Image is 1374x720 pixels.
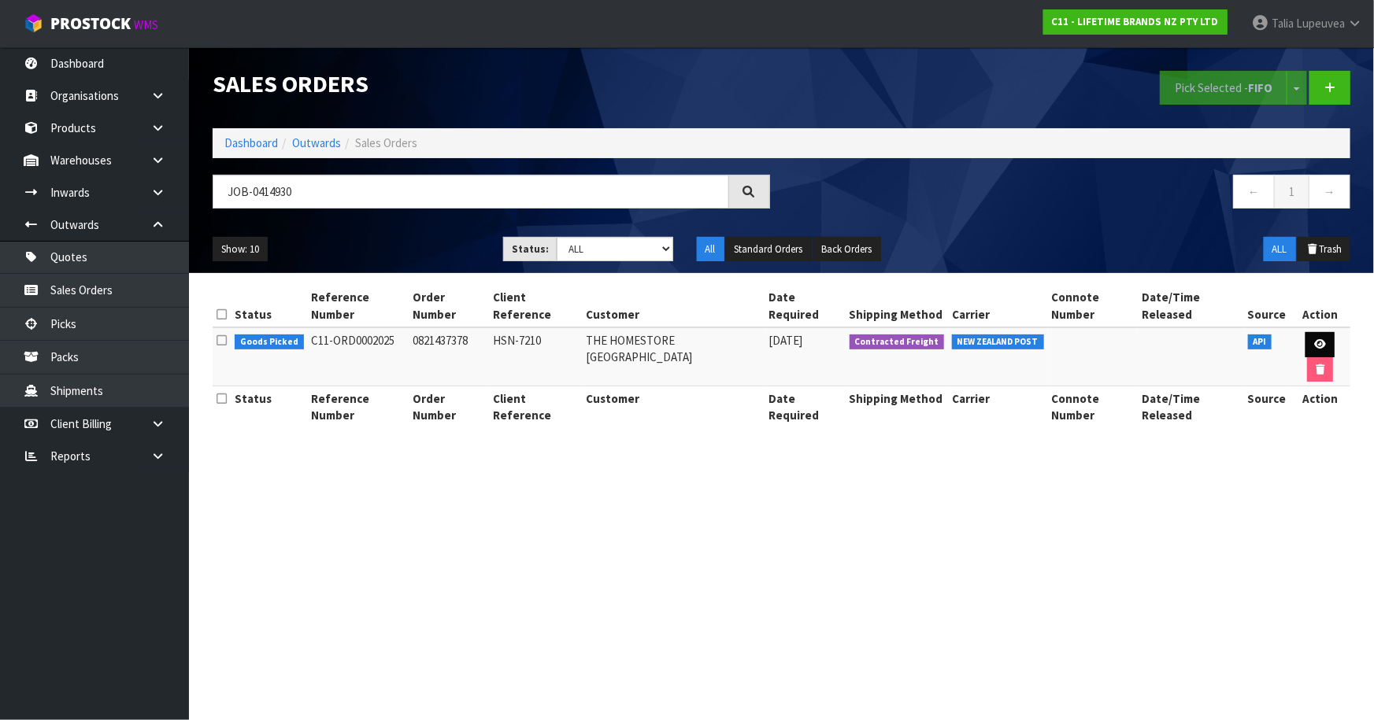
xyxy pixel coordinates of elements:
[292,135,341,150] a: Outwards
[582,327,765,386] td: THE HOMESTORE [GEOGRAPHIC_DATA]
[846,285,949,327] th: Shipping Method
[1160,71,1287,105] button: Pick Selected -FIFO
[213,71,770,97] h1: Sales Orders
[355,135,417,150] span: Sales Orders
[1291,285,1350,327] th: Action
[1264,237,1296,262] button: ALL
[308,386,409,428] th: Reference Number
[224,135,278,150] a: Dashboard
[952,334,1044,350] span: NEW ZEALAND POST
[231,386,308,428] th: Status
[213,175,729,209] input: Search sales orders
[235,334,304,350] span: Goods Picked
[409,386,489,428] th: Order Number
[582,285,765,327] th: Customer
[1272,16,1294,31] span: Talia
[308,327,409,386] td: C11-ORD0002025
[813,237,881,262] button: Back Orders
[1291,386,1350,428] th: Action
[1043,9,1228,35] a: C11 - LIFETIME BRANDS NZ PTY LTD
[489,285,582,327] th: Client Reference
[765,386,846,428] th: Date Required
[794,175,1351,213] nav: Page navigation
[134,17,158,32] small: WMS
[697,237,724,262] button: All
[1052,15,1219,28] strong: C11 - LIFETIME BRANDS NZ PTY LTD
[24,13,43,33] img: cube-alt.png
[1233,175,1275,209] a: ←
[846,386,949,428] th: Shipping Method
[213,237,268,262] button: Show: 10
[1138,386,1244,428] th: Date/Time Released
[850,334,945,350] span: Contracted Freight
[50,13,131,34] span: ProStock
[489,327,582,386] td: HSN-7210
[1296,16,1345,31] span: Lupeuvea
[582,386,765,428] th: Customer
[1138,285,1244,327] th: Date/Time Released
[409,285,489,327] th: Order Number
[1309,175,1350,209] a: →
[1244,386,1291,428] th: Source
[1274,175,1309,209] a: 1
[948,285,1048,327] th: Carrier
[1248,80,1272,95] strong: FIFO
[1048,386,1139,428] th: Connote Number
[765,285,846,327] th: Date Required
[409,327,489,386] td: 0821437378
[769,333,803,348] span: [DATE]
[1248,334,1272,350] span: API
[1298,237,1350,262] button: Trash
[948,386,1048,428] th: Carrier
[231,285,308,327] th: Status
[489,386,582,428] th: Client Reference
[512,242,549,256] strong: Status:
[1244,285,1291,327] th: Source
[726,237,812,262] button: Standard Orders
[308,285,409,327] th: Reference Number
[1048,285,1139,327] th: Connote Number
